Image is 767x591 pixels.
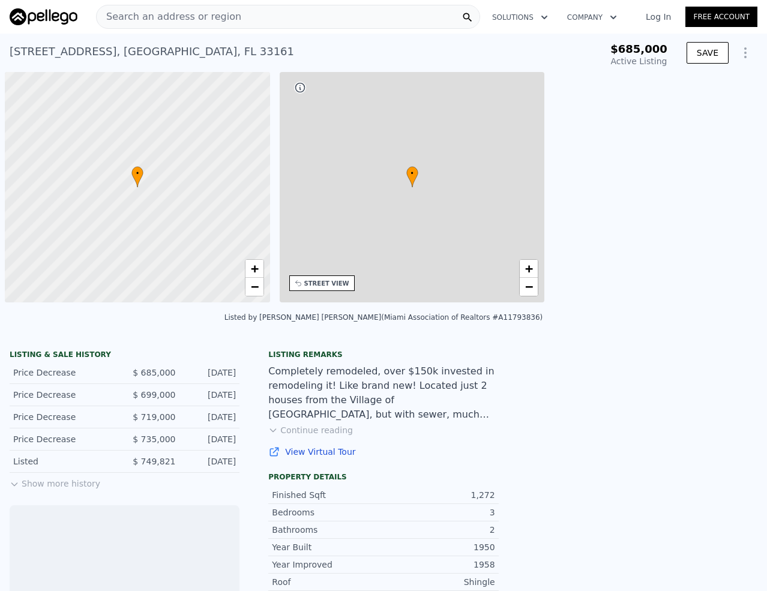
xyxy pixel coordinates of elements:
div: Shingle [383,576,495,588]
div: STREET VIEW [304,279,349,288]
a: Zoom in [520,260,538,278]
div: [DATE] [185,411,236,423]
div: 2 [383,524,495,536]
span: $ 685,000 [133,368,175,377]
div: LISTING & SALE HISTORY [10,350,239,362]
div: Completely remodeled, over $150k invested in remodeling it! Like brand new! Located just 2 houses... [268,364,498,422]
div: Finished Sqft [272,489,383,501]
div: 1950 [383,541,495,553]
a: Free Account [685,7,757,27]
span: + [525,261,533,276]
img: Pellego [10,8,77,25]
span: Search an address or region [97,10,241,24]
span: $ 749,821 [133,457,175,466]
a: Log In [631,11,685,23]
div: Listed [13,455,115,467]
button: Solutions [483,7,558,28]
div: Listing remarks [268,350,498,359]
div: 1958 [383,559,495,571]
div: Year Built [272,541,383,553]
a: View Virtual Tour [268,446,498,458]
a: Zoom in [245,260,263,278]
span: + [250,261,258,276]
div: Price Decrease [13,411,115,423]
div: Roof [272,576,383,588]
div: • [131,166,143,187]
a: Zoom out [520,278,538,296]
div: [DATE] [185,389,236,401]
span: • [131,168,143,179]
div: Listed by [PERSON_NAME] [PERSON_NAME] (Miami Association of Realtors #A11793836) [224,313,543,322]
div: Price Decrease [13,433,115,445]
div: [DATE] [185,433,236,445]
button: Company [558,7,627,28]
div: Bathrooms [272,524,383,536]
button: SAVE [687,42,729,64]
span: Active Listing [611,56,667,66]
button: Show more history [10,473,100,490]
div: 1,272 [383,489,495,501]
span: • [406,168,418,179]
span: − [250,279,258,294]
span: $ 735,000 [133,434,175,444]
div: [STREET_ADDRESS] , [GEOGRAPHIC_DATA] , FL 33161 [10,43,294,60]
div: • [406,166,418,187]
span: $ 699,000 [133,390,175,400]
div: [DATE] [185,455,236,467]
span: − [525,279,533,294]
a: Zoom out [245,278,263,296]
span: $ 719,000 [133,412,175,422]
div: 3 [383,506,495,518]
div: Price Decrease [13,389,115,401]
div: Year Improved [272,559,383,571]
span: $685,000 [610,43,667,55]
button: Show Options [733,41,757,65]
div: Bedrooms [272,506,383,518]
div: Price Decrease [13,367,115,379]
div: [DATE] [185,367,236,379]
div: Property details [268,472,498,482]
button: Continue reading [268,424,353,436]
